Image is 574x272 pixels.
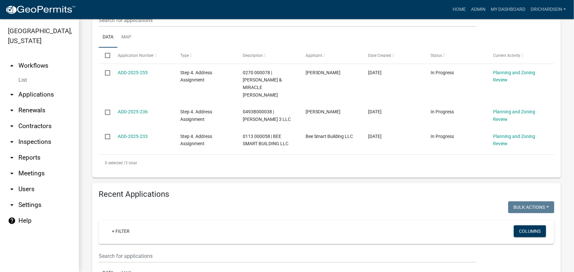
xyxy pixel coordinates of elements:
[368,70,382,75] span: 10/13/2025
[8,217,16,225] i: help
[243,109,291,122] span: 0493B000038 | GE LAGRANGE 3 LLC
[487,48,550,63] datatable-header-cell: Current Activity
[118,109,148,114] a: ADD-2025-236
[99,27,117,48] a: Data
[8,122,16,130] i: arrow_drop_down
[237,48,299,63] datatable-header-cell: Description
[493,70,536,83] a: Planning and Zoning Review
[306,53,323,58] span: Applicant
[99,249,477,263] input: Search for applications
[180,70,212,83] span: Step 4. Address Assignment
[99,155,554,171] div: 3 total
[450,3,468,16] a: Home
[8,185,16,193] i: arrow_drop_down
[368,134,382,139] span: 04/21/2025
[8,170,16,177] i: arrow_drop_down
[118,70,148,75] a: ADD-2025-255
[431,109,454,114] span: In Progress
[8,91,16,99] i: arrow_drop_down
[514,225,546,237] button: Columns
[243,53,263,58] span: Description
[174,48,237,63] datatable-header-cell: Type
[493,53,521,58] span: Current Activity
[99,48,111,63] datatable-header-cell: Select
[99,13,477,27] input: Search for applications
[99,190,554,199] h4: Recent Applications
[8,201,16,209] i: arrow_drop_down
[493,109,536,122] a: Planning and Zoning Review
[180,109,212,122] span: Step 4. Address Assignment
[368,109,382,114] span: 05/15/2025
[306,109,341,114] span: Melanie Bagley
[299,48,362,63] datatable-header-cell: Applicant
[488,3,528,16] a: My Dashboard
[8,138,16,146] i: arrow_drop_down
[111,48,174,63] datatable-header-cell: Application Number
[8,106,16,114] i: arrow_drop_down
[306,70,341,75] span: Doug Smith
[118,53,154,58] span: Application Number
[306,134,353,139] span: Bee Smart Building LLC
[243,70,282,98] span: 0270 000078 | MONCUS STEPHEN & MIRACLE DEON MONCUS
[362,48,424,63] datatable-header-cell: Date Created
[107,225,135,237] a: + Filter
[431,134,454,139] span: In Progress
[8,62,16,70] i: arrow_drop_up
[180,134,212,147] span: Step 4. Address Assignment
[431,53,442,58] span: Status
[368,53,391,58] span: Date Created
[468,3,488,16] a: Admin
[118,134,148,139] a: ADD-2025-233
[424,48,487,63] datatable-header-cell: Status
[243,134,288,147] span: 0113 000058 | BEE SMART BUILDING LLC
[493,134,536,147] a: Planning and Zoning Review
[105,161,125,165] span: 0 selected /
[528,3,569,16] a: drichardson
[431,70,454,75] span: In Progress
[180,53,189,58] span: Type
[508,201,554,213] button: Bulk Actions
[117,27,135,48] a: Map
[8,154,16,162] i: arrow_drop_down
